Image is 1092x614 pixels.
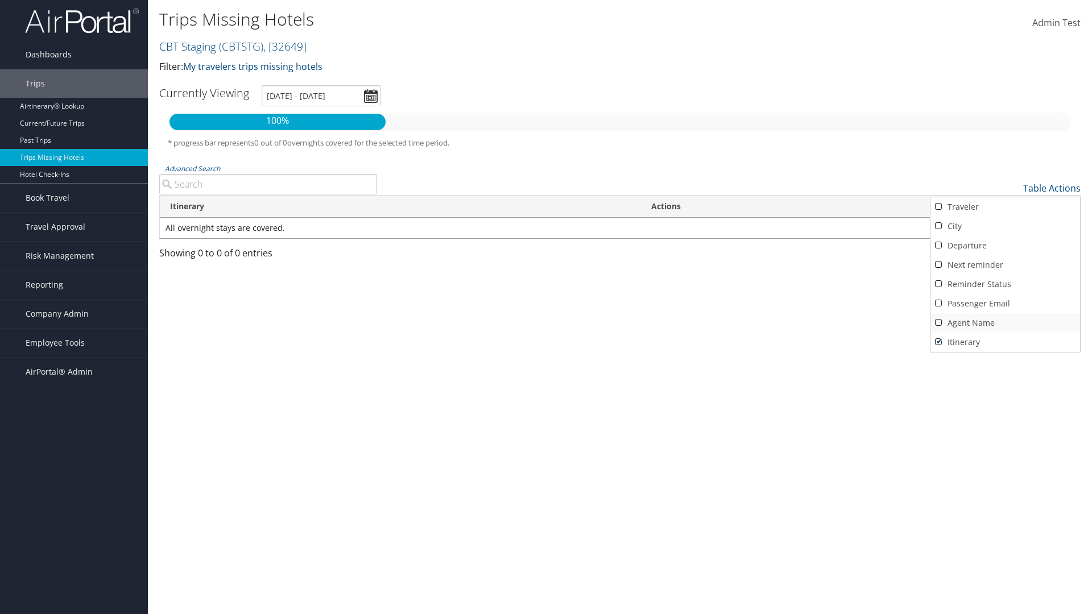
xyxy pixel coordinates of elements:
[930,294,1080,313] a: Passenger Email
[930,196,1080,215] a: Download Report
[930,313,1080,333] a: Agent Name
[26,184,69,212] span: Book Travel
[930,275,1080,294] a: Reminder Status
[26,358,93,386] span: AirPortal® Admin
[930,197,1080,217] a: Traveler
[930,333,1080,352] a: Itinerary
[930,255,1080,275] a: Next reminder
[26,69,45,98] span: Trips
[26,300,89,328] span: Company Admin
[26,213,85,241] span: Travel Approval
[26,271,63,299] span: Reporting
[25,7,139,34] img: airportal-logo.png
[930,217,1080,236] a: City
[26,242,94,270] span: Risk Management
[930,236,1080,255] a: Departure
[26,40,72,69] span: Dashboards
[26,329,85,357] span: Employee Tools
